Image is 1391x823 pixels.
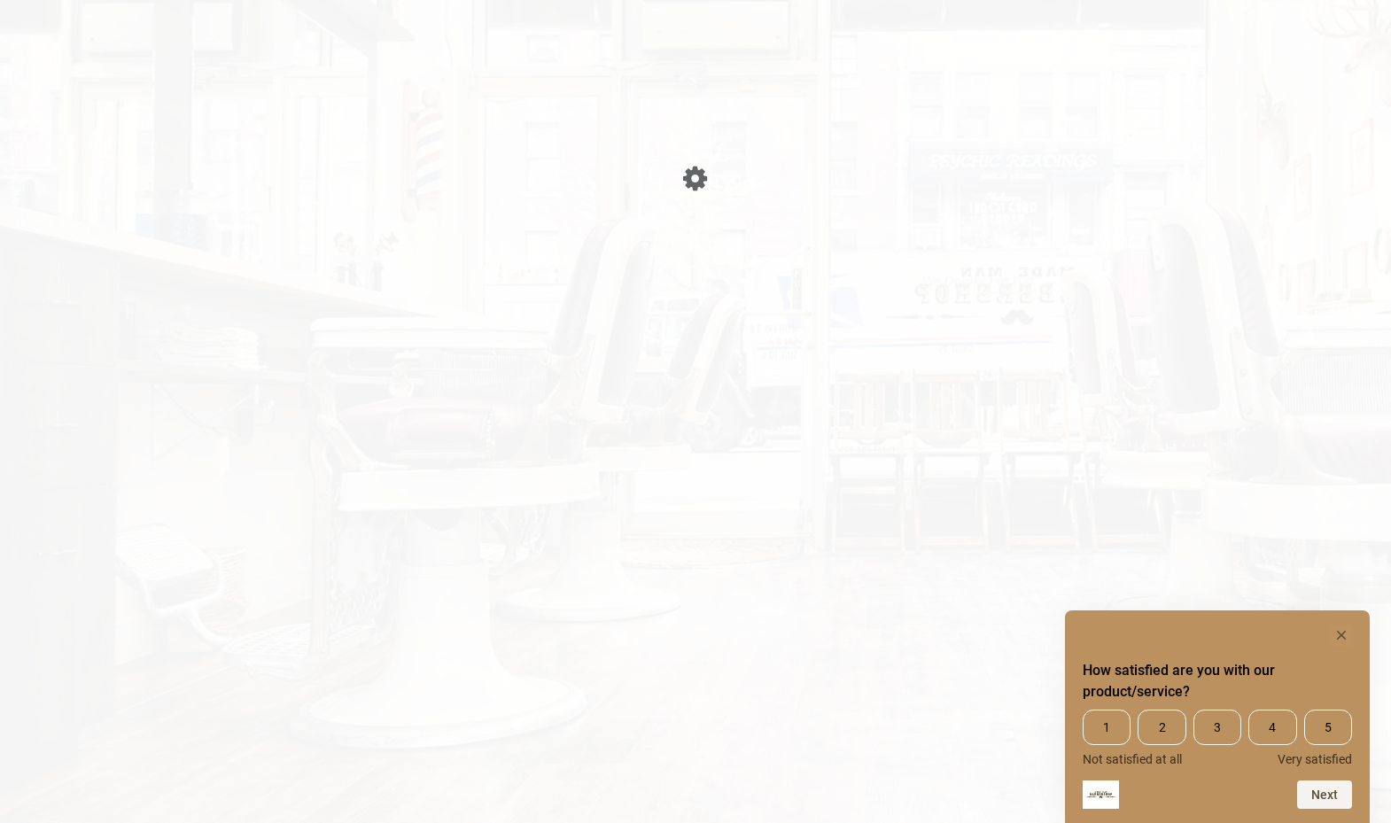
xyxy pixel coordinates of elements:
button: Next question [1297,780,1352,809]
div: How satisfied are you with our product/service? Select an option from 1 to 5, with 1 being Not sa... [1083,625,1352,809]
span: 1 [1083,710,1131,745]
span: Not satisfied at all [1083,752,1182,766]
h2: How satisfied are you with our product/service? Select an option from 1 to 5, with 1 being Not sa... [1083,660,1352,703]
div: How satisfied are you with our product/service? Select an option from 1 to 5, with 1 being Not sa... [1083,710,1352,766]
span: Very satisfied [1278,752,1352,766]
button: Hide survey [1331,625,1352,646]
span: 2 [1138,710,1185,745]
span: 4 [1248,710,1296,745]
span: 5 [1304,710,1352,745]
span: 3 [1193,710,1241,745]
